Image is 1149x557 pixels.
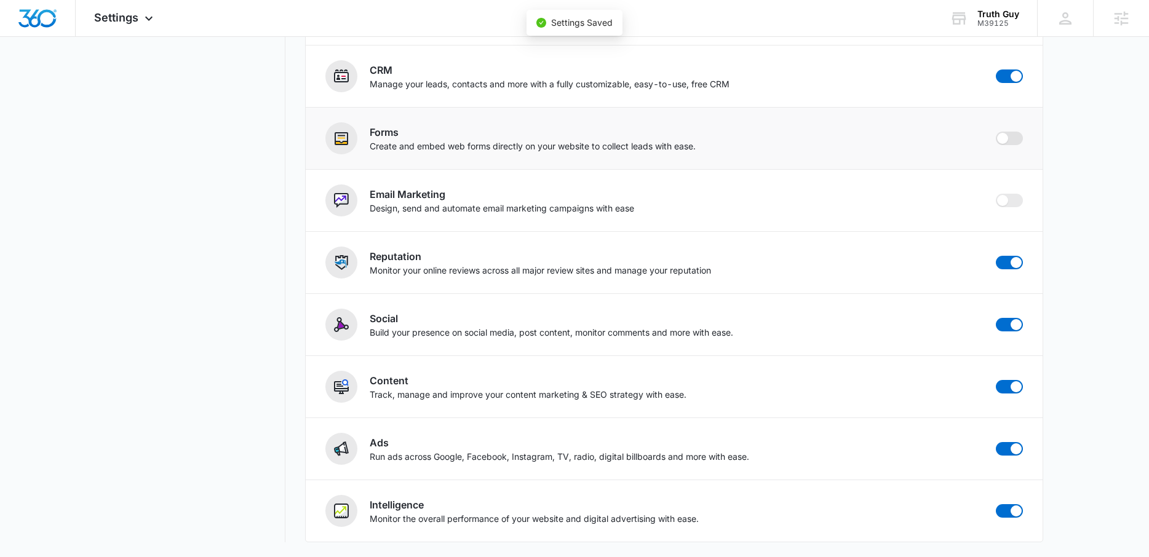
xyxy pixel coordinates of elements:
img: Reputation [334,255,349,270]
h2: Social [370,311,733,326]
h2: Forms [370,125,696,140]
p: Build your presence on social media, post content, monitor comments and more with ease. [370,326,733,339]
p: Design, send and automate email marketing campaigns with ease [370,202,634,215]
span: Settings [94,11,138,24]
img: Intelligence [334,504,349,518]
p: Monitor your online reviews across all major review sites and manage your reputation [370,264,711,277]
img: Social [334,317,349,332]
span: check-circle [536,18,546,28]
img: Email Marketing [334,193,349,208]
p: Create and embed web forms directly on your website to collect leads with ease. [370,140,696,152]
img: Forms [334,131,349,146]
h2: Intelligence [370,497,699,512]
img: CRM [334,69,349,84]
h2: CRM [370,63,730,77]
img: Ads [334,441,349,456]
div: account name [977,9,1019,19]
p: Monitor the overall performance of your website and digital advertising with ease. [370,512,699,525]
img: Content [334,379,349,394]
p: Manage your leads, contacts and more with a fully customizable, easy-to-use, free CRM [370,77,730,90]
p: Track, manage and improve your content marketing & SEO strategy with ease. [370,388,686,401]
p: Run ads across Google, Facebook, Instagram, TV, radio, digital billboards and more with ease. [370,450,749,463]
h2: Reputation [370,249,711,264]
h2: Ads [370,435,749,450]
div: account id [977,19,1019,28]
h2: Email Marketing [370,187,634,202]
span: Settings Saved [551,17,613,28]
h2: Content [370,373,686,388]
